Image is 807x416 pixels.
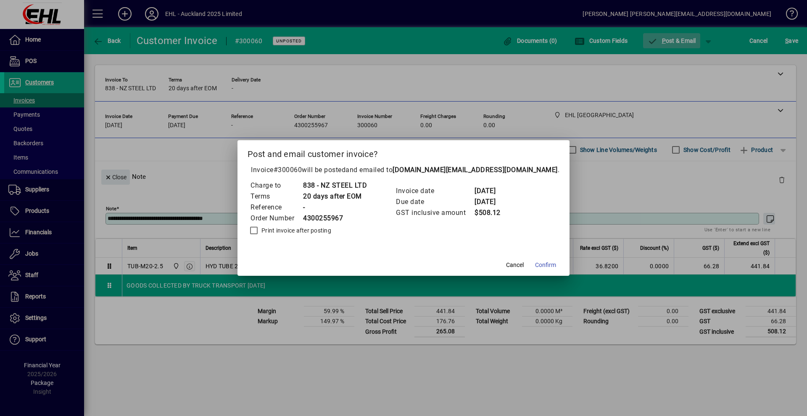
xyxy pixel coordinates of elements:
[303,180,367,191] td: 838 - NZ STEEL LTD
[250,180,303,191] td: Charge to
[250,213,303,224] td: Order Number
[474,186,508,196] td: [DATE]
[393,166,558,174] b: [DOMAIN_NAME][EMAIL_ADDRESS][DOMAIN_NAME]
[303,191,367,202] td: 20 days after EOM
[250,191,303,202] td: Terms
[303,202,367,213] td: -
[303,213,367,224] td: 4300255967
[274,166,302,174] span: #300060
[501,257,528,272] button: Cancel
[396,196,474,207] td: Due date
[237,140,570,165] h2: Post and email customer invoice?
[260,226,331,235] label: Print invoice after posting
[532,257,559,272] button: Confirm
[474,207,508,218] td: $508.12
[345,166,558,174] span: and emailed to
[250,202,303,213] td: Reference
[248,165,559,175] p: Invoice will be posted .
[396,207,474,218] td: GST inclusive amount
[474,196,508,207] td: [DATE]
[396,186,474,196] td: Invoice date
[506,261,524,269] span: Cancel
[535,261,556,269] span: Confirm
